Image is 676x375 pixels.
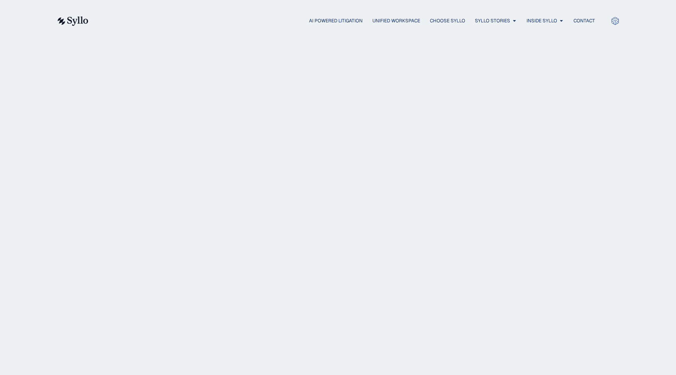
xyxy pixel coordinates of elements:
a: Inside Syllo [527,17,557,24]
a: Choose Syllo [430,17,465,24]
a: Unified Workspace [372,17,420,24]
a: Contact [574,17,595,24]
nav: Menu [104,17,595,25]
a: AI Powered Litigation [309,17,363,24]
a: Syllo Stories [475,17,510,24]
div: Menu Toggle [104,17,595,25]
img: syllo [56,16,88,26]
